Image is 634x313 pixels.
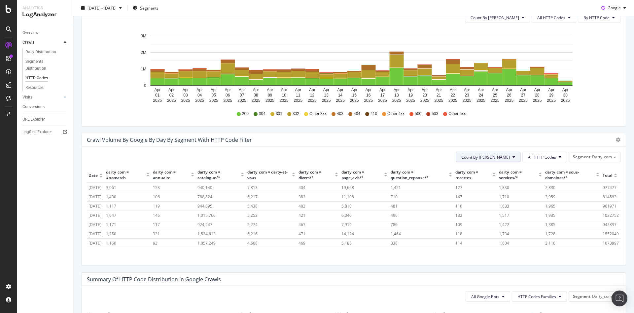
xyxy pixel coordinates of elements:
[88,5,117,11] span: [DATE] - [DATE]
[491,98,500,103] text: 2025
[471,15,519,20] span: Count By Day
[603,194,616,200] span: 814593
[517,294,556,299] span: HTTP Codes Families
[87,28,615,105] div: A chart.
[183,88,189,92] text: Apr
[87,137,252,143] div: Crawl Volume by google by Day by Segment with HTTP Code Filter
[451,93,455,98] text: 22
[247,231,258,237] span: 6,216
[434,98,443,103] text: 2025
[603,185,616,190] span: 977477
[197,231,216,237] span: 1,524,613
[106,222,116,227] span: 1,171
[106,203,116,209] span: 1,117
[499,203,509,209] span: 1,633
[505,98,513,103] text: 2025
[341,203,352,209] span: 5,810
[197,185,212,190] span: 940,140
[422,88,428,92] text: Apr
[583,15,610,20] span: By HTTP Code
[545,194,555,200] span: 3,959
[603,203,616,209] span: 961971
[603,231,619,237] span: 1552049
[140,5,158,11] span: Segments
[499,185,509,190] span: 1,830
[465,12,530,23] button: Count By [PERSON_NAME]
[237,98,246,103] text: 2025
[592,293,612,299] span: Darty_com
[387,111,405,117] span: Other 4xx
[153,98,162,103] text: 2025
[364,98,373,103] text: 2025
[294,98,302,103] text: 2025
[455,194,462,200] span: 147
[547,98,556,103] text: 2025
[195,98,204,103] text: 2025
[247,213,258,218] span: 5,252
[265,98,274,103] text: 2025
[545,213,555,218] span: 1,935
[455,185,462,190] span: 127
[27,38,33,44] img: tab_domain_overview_orange.svg
[25,84,44,91] div: Resources
[499,222,509,227] span: 1,422
[25,49,56,56] div: Daily Distribution
[22,94,62,101] a: Visits
[351,88,358,92] text: Apr
[520,88,526,92] text: Apr
[408,93,413,98] text: 19
[22,116,68,123] a: URL Explorer
[578,12,620,23] button: By HTTP Code
[522,152,567,162] button: All HTTP Codes
[247,222,258,227] span: 5,274
[154,88,160,92] text: Apr
[407,88,414,92] text: Apr
[549,93,554,98] text: 29
[528,154,556,160] span: All HTTP Codes
[247,194,258,200] span: 6,217
[309,88,315,92] text: Apr
[415,111,421,117] span: 500
[592,154,612,160] span: Darty_com
[309,111,327,117] span: Other 3xx
[106,231,116,237] span: 1,250
[196,88,203,92] text: Apr
[22,103,45,110] div: Conversions
[181,98,190,103] text: 2025
[299,203,305,209] span: 403
[479,93,483,98] text: 24
[461,154,510,160] span: Count By Day
[608,5,621,11] span: Google
[295,88,301,92] text: Apr
[535,93,540,98] text: 28
[11,17,16,22] img: website_grey.svg
[394,93,399,98] text: 18
[25,75,68,82] a: HTTP Codes
[299,222,305,227] span: 467
[455,213,462,218] span: 132
[464,88,470,92] text: Apr
[106,240,116,246] span: 1,160
[499,231,509,237] span: 1,734
[280,98,289,103] text: 2025
[545,203,555,209] span: 1,965
[603,213,619,218] span: 1032752
[350,98,359,103] text: 2025
[341,194,354,200] span: 11,108
[240,93,244,98] text: 07
[296,93,300,98] text: 11
[87,276,221,283] div: Summary of HTTP Code Distribution in google crawls
[545,169,594,180] div: darty_com = sous-domaines/*
[378,98,387,103] text: 2025
[352,93,357,98] text: 15
[22,116,45,123] div: URL Explorer
[141,50,146,55] text: 2M
[79,3,124,13] button: [DATE] - [DATE]
[88,194,101,200] span: [DATE]
[76,38,81,44] img: tab_keywords_by_traffic_grey.svg
[616,137,620,142] div: gear
[391,185,401,190] span: 1,451
[22,94,32,101] div: Visits
[242,111,249,117] span: 200
[455,203,462,209] span: 110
